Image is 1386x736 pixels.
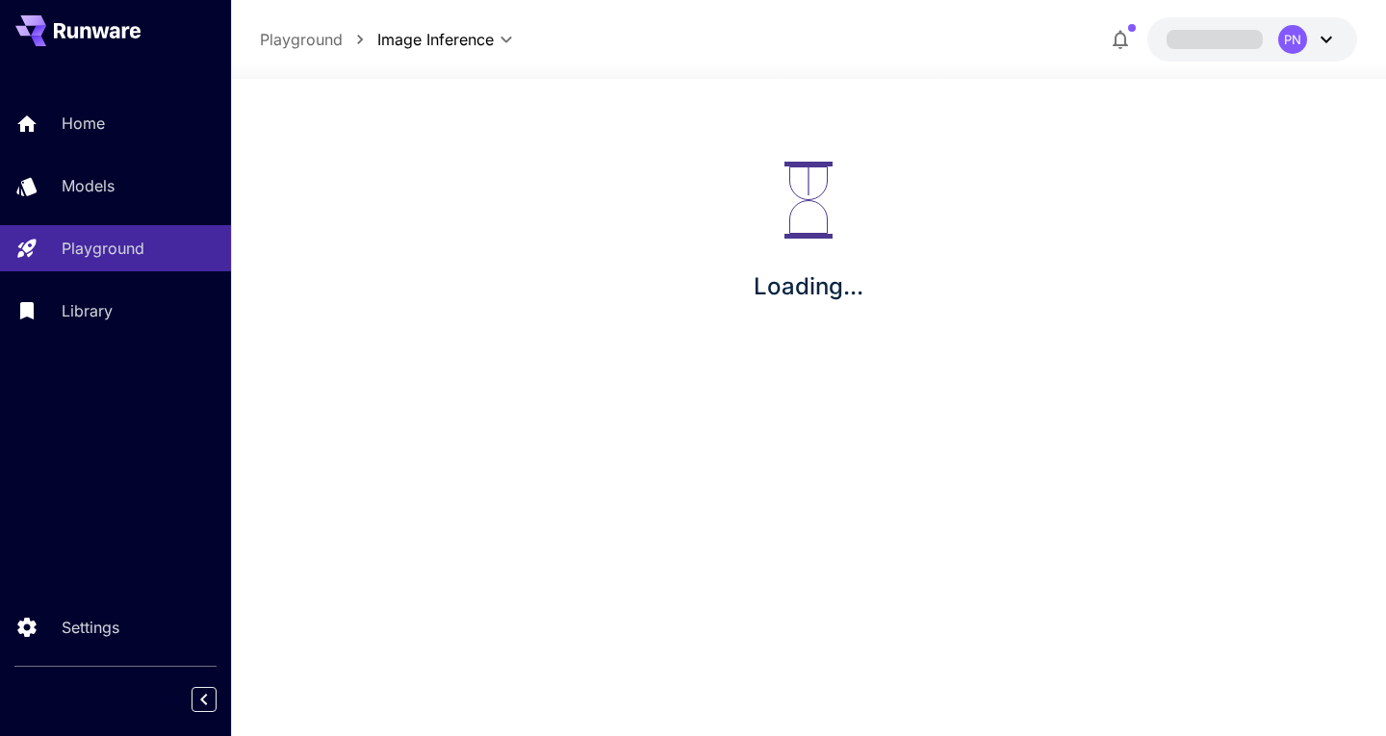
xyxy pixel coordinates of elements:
[62,237,144,260] p: Playground
[206,682,231,717] div: Collapse sidebar
[1147,17,1357,62] button: PN
[377,28,494,51] span: Image Inference
[192,687,217,712] button: Collapse sidebar
[62,616,119,639] p: Settings
[260,28,377,51] nav: breadcrumb
[1278,25,1307,54] div: PN
[754,269,863,304] p: Loading...
[62,112,105,135] p: Home
[260,28,343,51] a: Playground
[62,299,113,322] p: Library
[62,174,115,197] p: Models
